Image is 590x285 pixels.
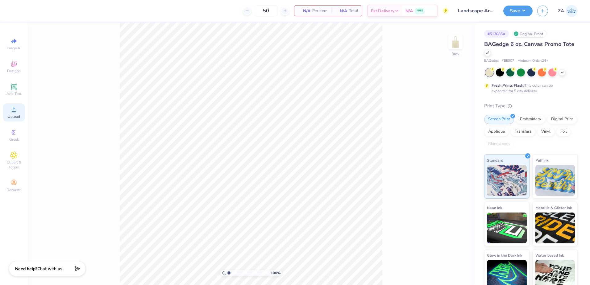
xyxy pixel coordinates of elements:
[349,8,358,14] span: Total
[371,8,394,14] span: Est. Delivery
[37,266,63,272] span: Chat with us.
[6,91,21,96] span: Add Text
[484,115,514,124] div: Screen Print
[502,58,514,64] span: # BE007
[484,139,514,149] div: Rhinestones
[503,6,533,16] button: Save
[15,266,37,272] strong: Need help?
[558,7,564,14] span: ZA
[7,68,21,73] span: Designs
[9,137,19,142] span: Greek
[298,8,310,14] span: N/A
[8,114,20,119] span: Upload
[566,5,578,17] img: Zuriel Alaba
[535,204,572,211] span: Metallic & Glitter Ink
[405,8,413,14] span: N/A
[558,5,578,17] a: ZA
[3,160,25,170] span: Clipart & logos
[6,188,21,192] span: Decorate
[492,83,524,88] strong: Fresh Prints Flash:
[487,204,502,211] span: Neon Ink
[335,8,347,14] span: N/A
[487,165,527,196] img: Standard
[537,127,555,136] div: Vinyl
[487,157,503,163] span: Standard
[449,36,462,48] img: Back
[7,46,21,51] span: Image AI
[484,30,509,38] div: # 513085A
[484,58,499,64] span: BAGedge
[556,127,571,136] div: Foil
[547,115,577,124] div: Digital Print
[517,58,548,64] span: Minimum Order: 24 +
[535,157,548,163] span: Puff Ink
[487,252,522,258] span: Glow in the Dark Ink
[512,30,546,38] div: Original Proof
[511,127,535,136] div: Transfers
[451,51,459,57] div: Back
[484,40,574,48] span: BAGedge 6 oz. Canvas Promo Tote
[417,9,423,13] span: FREE
[487,213,527,243] img: Neon Ink
[484,102,578,109] div: Print Type
[535,252,564,258] span: Water based Ink
[484,127,509,136] div: Applique
[312,8,327,14] span: Per Item
[535,213,575,243] img: Metallic & Glitter Ink
[453,5,499,17] input: Untitled Design
[271,270,280,276] span: 100 %
[535,165,575,196] img: Puff Ink
[254,5,278,16] input: – –
[492,83,567,94] div: This color can be expedited for 5 day delivery.
[516,115,545,124] div: Embroidery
